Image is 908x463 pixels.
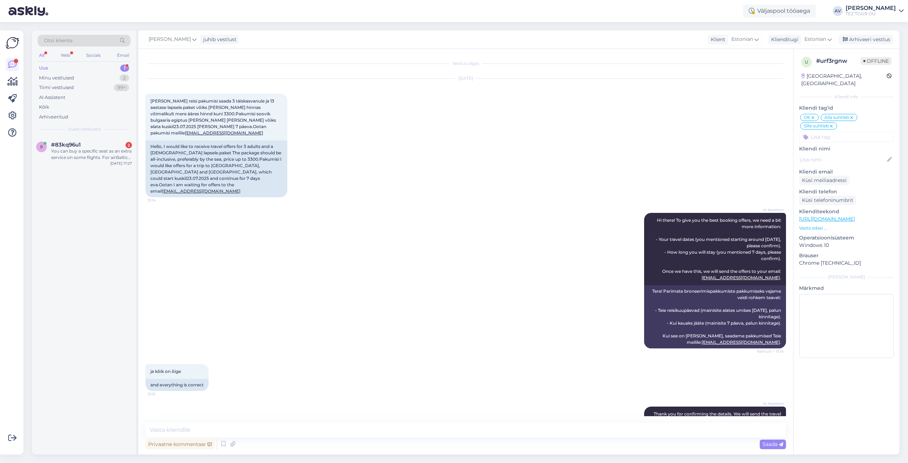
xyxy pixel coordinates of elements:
div: All [38,51,46,60]
p: Operatsioonisüsteem [799,234,894,242]
span: Saada [763,441,783,447]
div: Kõik [39,104,49,111]
div: 1 [120,65,129,72]
div: Web [59,51,72,60]
span: Otsi kliente [44,37,72,44]
a: [EMAIL_ADDRESS][DOMAIN_NAME] [185,130,263,136]
div: AV [833,6,843,16]
span: Estonian [804,35,826,43]
div: [DATE] [145,75,786,82]
span: Estonian [731,35,753,43]
p: Kliendi telefon [799,188,894,195]
div: juhib vestlust [200,36,237,43]
p: Brauser [799,252,894,259]
span: OK [804,115,810,120]
a: [EMAIL_ADDRESS][DOMAIN_NAME] [162,188,240,194]
input: Lisa nimi [799,156,886,164]
div: TEZ TOUR OÜ [846,11,896,17]
div: [DATE] 17:27 [110,161,132,166]
div: Tiimi vestlused [39,84,74,91]
input: Lisa tag [799,132,894,142]
div: Uus [39,65,48,72]
div: Klient [708,36,725,43]
div: AI Assistent [39,94,65,101]
div: You can buy a specific seat as an extra service on some flights. For airBaltic flights, you can b... [51,148,132,161]
span: [PERSON_NAME] [149,35,191,43]
span: Nähtud ✓ 15:14 [757,349,784,354]
p: Klienditeekond [799,208,894,215]
div: Kliendi info [799,94,894,100]
div: [PERSON_NAME] [799,274,894,280]
p: Chrome [TECHNICAL_ID] [799,259,894,267]
span: Thank you for confirming the details. We will send the travel offers for [GEOGRAPHIC_DATA], [GEOG... [653,411,782,436]
span: u [805,59,808,65]
span: Hi there! To give you the best booking offers, we need a bit more information: - Your travel date... [656,217,782,280]
div: Socials [85,51,102,60]
div: Privaatne kommentaar [145,440,215,449]
p: Kliendi nimi [799,145,894,153]
div: 2 [120,75,129,82]
div: Väljaspool tööaega [743,5,816,17]
img: Askly Logo [6,36,19,50]
span: 8 [40,144,43,149]
p: Windows 10 [799,242,894,249]
div: Arhiveeritud [39,114,68,121]
span: #83kq96u1 [51,142,81,148]
p: Vaata edasi ... [799,225,894,231]
div: 99+ [114,84,129,91]
div: # urf3rgnw [816,57,860,65]
p: Kliendi email [799,168,894,176]
a: [URL][DOMAIN_NAME] [799,216,855,222]
span: Uued vestlused [68,126,101,132]
a: [PERSON_NAME]TEZ TOUR OÜ [846,5,904,17]
span: [PERSON_NAME] reisi pakumisi saada 3 täiskasvanule ja 13 aastase lapsele.paket võiks [PERSON_NAME... [150,98,277,136]
div: Vestlus algas [145,60,786,67]
div: Arhiveeri vestlus [838,35,893,44]
p: Kliendi tag'id [799,104,894,112]
span: 15:15 [148,391,174,397]
div: and everything is correct [145,379,209,391]
div: Tere! Parimate broneerimispakkumiste pakkumiseks vajame veidi rohkem teavet: - Teie reisikuupäeva... [644,285,786,348]
a: [EMAIL_ADDRESS][DOMAIN_NAME] [702,275,780,280]
span: Alla suhtleb [824,115,849,120]
span: AI Assistent [757,207,784,213]
a: [EMAIL_ADDRESS][DOMAIN_NAME] [702,340,780,345]
span: ja kõik on õige [150,369,181,374]
span: AI Assistent [757,401,784,406]
div: Klienditugi [768,36,798,43]
p: Märkmed [799,285,894,292]
div: Küsi telefoninumbrit [799,195,856,205]
div: Email [116,51,131,60]
div: [PERSON_NAME] [846,5,896,11]
div: Hello, I would like to receive travel offers for 3 adults and a [DEMOGRAPHIC_DATA] lapsele.paket ... [145,140,287,197]
span: 15:14 [148,198,174,203]
span: Offline [860,57,892,65]
div: Küsi meiliaadressi [799,176,849,185]
div: [GEOGRAPHIC_DATA], [GEOGRAPHIC_DATA] [801,72,887,87]
div: Minu vestlused [39,75,74,82]
span: Sille suhtleb [804,124,829,128]
div: 2 [126,142,132,148]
